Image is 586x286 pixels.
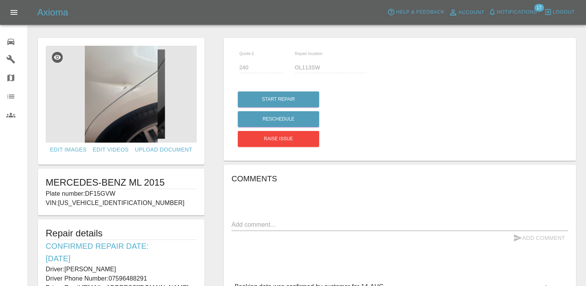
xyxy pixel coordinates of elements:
[5,3,23,22] button: Open drawer
[89,143,132,157] a: Edit Videos
[46,240,197,265] h6: Confirmed Repair Date: [DATE]
[47,143,89,157] a: Edit Images
[46,198,197,208] p: VIN: [US_VEHICLE_IDENTIFICATION_NUMBER]
[459,8,485,17] span: Account
[534,4,544,12] span: 17
[46,46,197,143] img: bedd5c40-6490-4000-82d4-66e48d0b7565
[46,265,197,274] p: Driver: [PERSON_NAME]
[238,111,319,127] button: Reschedule
[46,227,197,239] h5: Repair details
[46,176,197,189] h1: MERCEDES-BENZ ML 2015
[385,6,446,18] button: Help & Feedback
[232,172,568,185] h6: Comments
[447,6,486,19] a: Account
[486,6,539,18] button: Notifications
[497,8,537,17] span: Notifications
[239,51,254,56] span: Quote £
[396,8,444,17] span: Help & Feedback
[295,51,323,56] span: Repair location
[553,8,575,17] span: Logout
[238,91,319,107] button: Start Repair
[238,131,319,147] button: Raise issue
[542,6,577,18] button: Logout
[37,6,68,19] h5: Axioma
[132,143,195,157] a: Upload Document
[46,274,197,283] p: Driver Phone Number: 07596488291
[46,189,197,198] p: Plate number: DF15GVW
